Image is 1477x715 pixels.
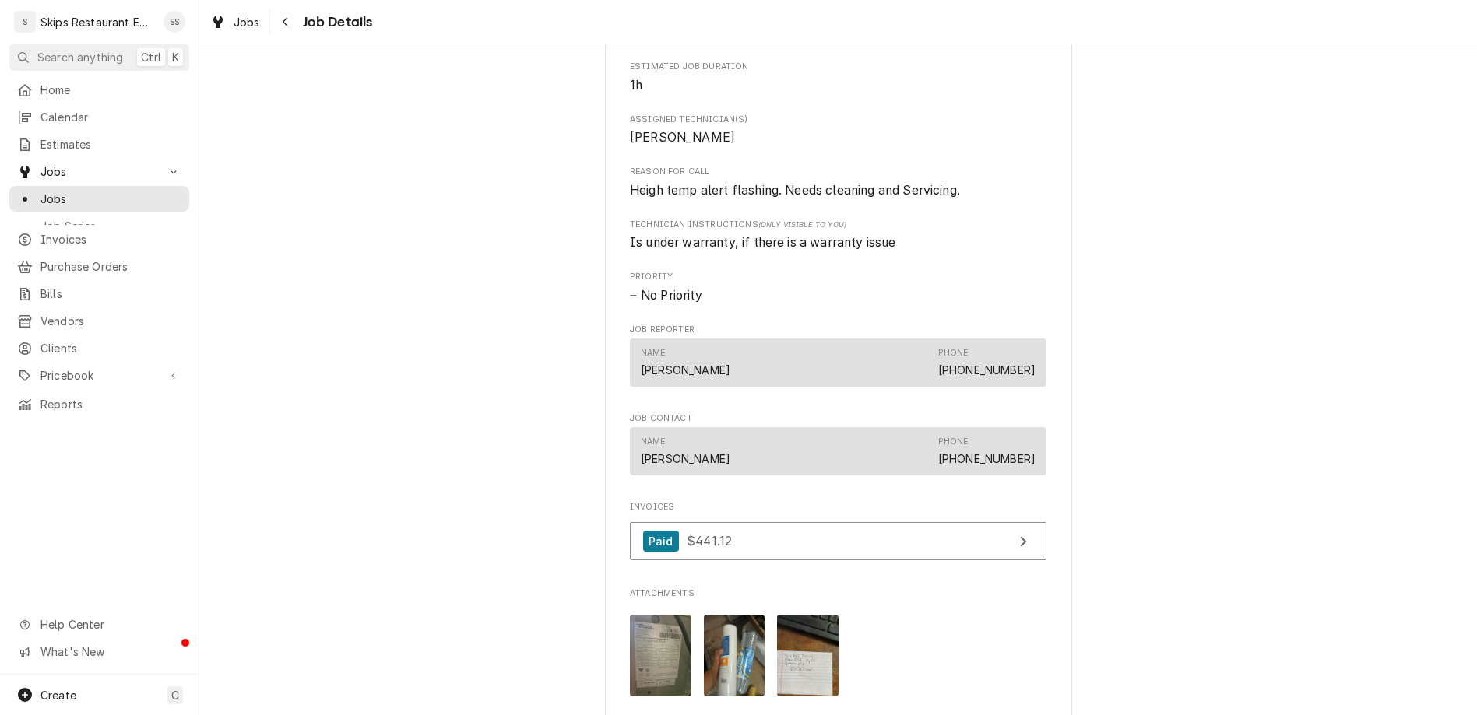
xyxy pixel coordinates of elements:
[630,219,1046,252] div: [object Object]
[172,49,179,65] span: K
[630,427,1046,482] div: Job Contact List
[9,363,189,388] a: Go to Pricebook
[630,338,1046,386] div: Contact
[777,615,839,696] img: JieM4TrUQkerxOyHzfiK
[40,14,155,30] div: Skips Restaurant Equipment
[938,452,1036,465] a: [PHONE_NUMBER]
[14,11,36,33] div: S
[171,687,179,703] span: C
[40,313,181,329] span: Vendors
[630,76,1046,95] span: Estimated Job Duration
[630,219,1046,231] span: Technician Instructions
[630,587,1046,600] span: Attachments
[9,335,189,361] a: Clients
[40,231,181,247] span: Invoices
[630,615,691,696] img: wIxnXfmTJ24POGonhybj
[641,362,730,378] div: [PERSON_NAME]
[630,501,1046,568] div: Invoices
[643,531,679,552] div: Paid
[9,44,189,71] button: Search anythingCtrlK
[298,12,373,33] span: Job Details
[164,11,185,33] div: Shan Skipper's Avatar
[630,271,1046,283] span: Priority
[630,114,1046,126] span: Assigned Technician(s)
[40,616,180,633] span: Help Center
[704,615,765,696] img: JnAJUUnsQ4GH1EjwTAtu
[630,522,1046,560] a: View Invoice
[641,347,666,359] div: Name
[40,286,181,302] span: Bills
[40,109,181,125] span: Calendar
[234,14,260,30] span: Jobs
[40,82,181,98] span: Home
[938,363,1036,377] a: [PHONE_NUMBER]
[630,587,1046,709] div: Attachments
[630,412,1046,482] div: Job Contact
[630,166,1046,199] div: Reason For Call
[9,391,189,417] a: Reports
[641,347,730,378] div: Name
[40,218,181,234] span: Job Series
[630,128,1046,147] span: Assigned Technician(s)
[630,114,1046,147] div: Assigned Technician(s)
[630,61,1046,94] div: Estimated Job Duration
[9,281,189,307] a: Bills
[938,436,1036,467] div: Phone
[204,9,266,35] a: Jobs
[9,104,189,130] a: Calendar
[630,183,960,198] span: Heigh temp alert flashing. Needs cleaning and Servicing.
[40,163,158,180] span: Jobs
[630,324,1046,394] div: Job Reporter
[630,501,1046,513] span: Invoices
[40,367,158,384] span: Pricebook
[758,220,846,229] span: (Only Visible to You)
[40,340,181,356] span: Clients
[938,347,1036,378] div: Phone
[630,130,735,145] span: [PERSON_NAME]
[938,347,969,359] div: Phone
[630,338,1046,393] div: Job Reporter List
[9,186,189,212] a: Jobs
[630,602,1046,709] span: Attachments
[630,412,1046,425] span: Job Contact
[9,308,189,334] a: Vendors
[9,226,189,252] a: Invoices
[641,436,730,467] div: Name
[9,612,189,637] a: Go to Help Center
[9,254,189,279] a: Purchase Orders
[9,639,189,664] a: Go to What's New
[938,436,969,448] div: Phone
[164,11,185,33] div: SS
[40,136,181,152] span: Estimates
[641,436,666,448] div: Name
[37,49,123,65] span: Search anything
[630,427,1046,475] div: Contact
[630,235,896,250] span: Is under warranty, if there is a warranty issue
[630,166,1046,178] span: Reason For Call
[9,77,189,103] a: Home
[9,159,189,184] a: Go to Jobs
[630,286,1046,305] span: Priority
[687,533,732,549] span: $441.12
[40,191,181,207] span: Jobs
[630,286,1046,305] div: No Priority
[641,450,730,467] div: [PERSON_NAME]
[9,213,189,239] a: Job Series
[630,324,1046,336] span: Job Reporter
[40,396,181,412] span: Reports
[141,49,161,65] span: Ctrl
[630,78,642,93] span: 1h
[40,689,76,702] span: Create
[630,61,1046,73] span: Estimated Job Duration
[40,643,180,660] span: What's New
[630,233,1046,252] span: [object Object]
[40,258,181,275] span: Purchase Orders
[273,9,298,34] button: Navigate back
[630,181,1046,200] span: Reason For Call
[9,131,189,157] a: Estimates
[630,271,1046,304] div: Priority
